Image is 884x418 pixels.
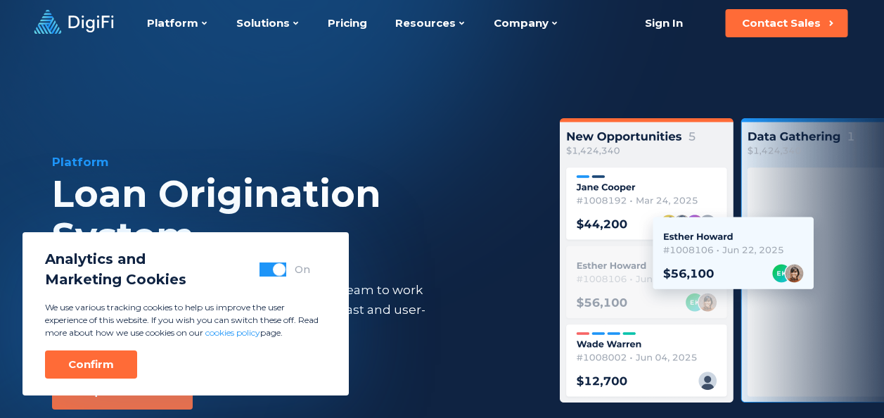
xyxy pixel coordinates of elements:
[205,327,260,338] a: cookies policy
[45,270,186,290] span: Marketing Cookies
[68,357,114,372] div: Confirm
[725,9,847,37] button: Contact Sales
[45,350,137,379] button: Confirm
[295,262,310,277] div: On
[45,249,186,270] span: Analytics and
[627,9,700,37] a: Sign In
[45,301,326,339] p: We use various tracking cookies to help us improve the user experience of this website. If you wi...
[742,16,821,30] div: Contact Sales
[52,173,525,258] div: Loan Origination System
[52,153,525,170] div: Platform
